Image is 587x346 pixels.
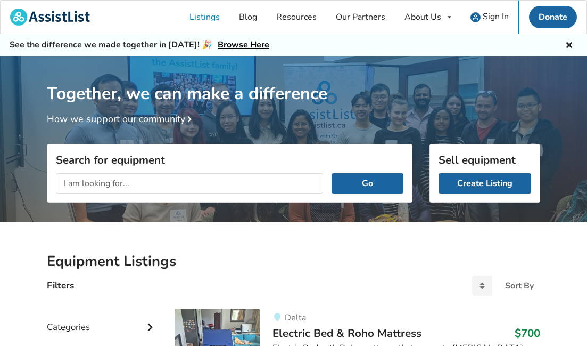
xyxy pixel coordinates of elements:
a: Resources [267,1,326,34]
h3: $700 [515,326,540,340]
a: Browse Here [218,39,269,51]
div: Categories [47,300,158,338]
span: Electric Bed & Roho Mattress [272,326,421,341]
img: user icon [470,12,481,22]
h4: Filters [47,279,74,292]
span: Sign In [483,11,509,22]
h2: Equipment Listings [47,252,540,271]
div: About Us [404,13,441,21]
h3: Search for equipment [56,153,403,167]
a: Create Listing [439,173,531,194]
a: user icon Sign In [461,1,518,34]
a: Donate [529,6,577,28]
img: assistlist-logo [10,9,90,26]
span: Delta [285,312,306,324]
a: Blog [229,1,267,34]
a: Our Partners [326,1,395,34]
button: Go [332,173,403,194]
a: Listings [180,1,229,34]
h3: Sell equipment [439,153,531,167]
h1: Together, we can make a difference [47,56,540,104]
div: Sort By [505,281,534,290]
a: How we support our community [47,112,196,125]
input: I am looking for... [56,173,323,194]
h5: See the difference we made together in [DATE]! 🎉 [10,39,269,51]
